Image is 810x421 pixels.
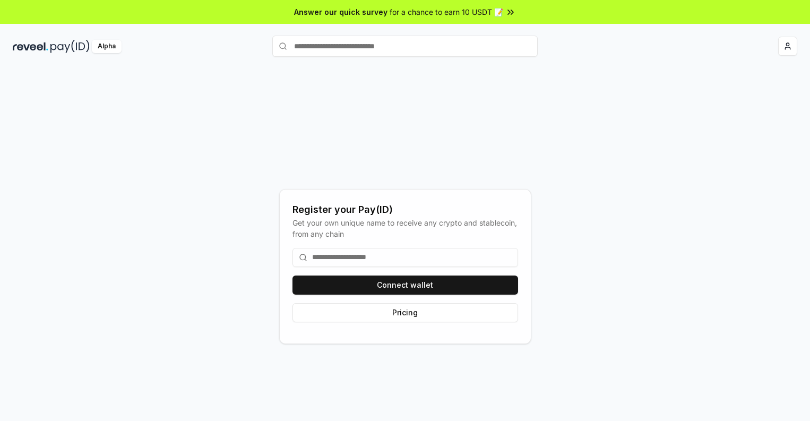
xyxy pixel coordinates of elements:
div: Get your own unique name to receive any crypto and stablecoin, from any chain [292,217,518,239]
button: Pricing [292,303,518,322]
div: Register your Pay(ID) [292,202,518,217]
span: Answer our quick survey [294,6,387,18]
button: Connect wallet [292,276,518,295]
img: reveel_dark [13,40,48,53]
div: Alpha [92,40,122,53]
img: pay_id [50,40,90,53]
span: for a chance to earn 10 USDT 📝 [390,6,503,18]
